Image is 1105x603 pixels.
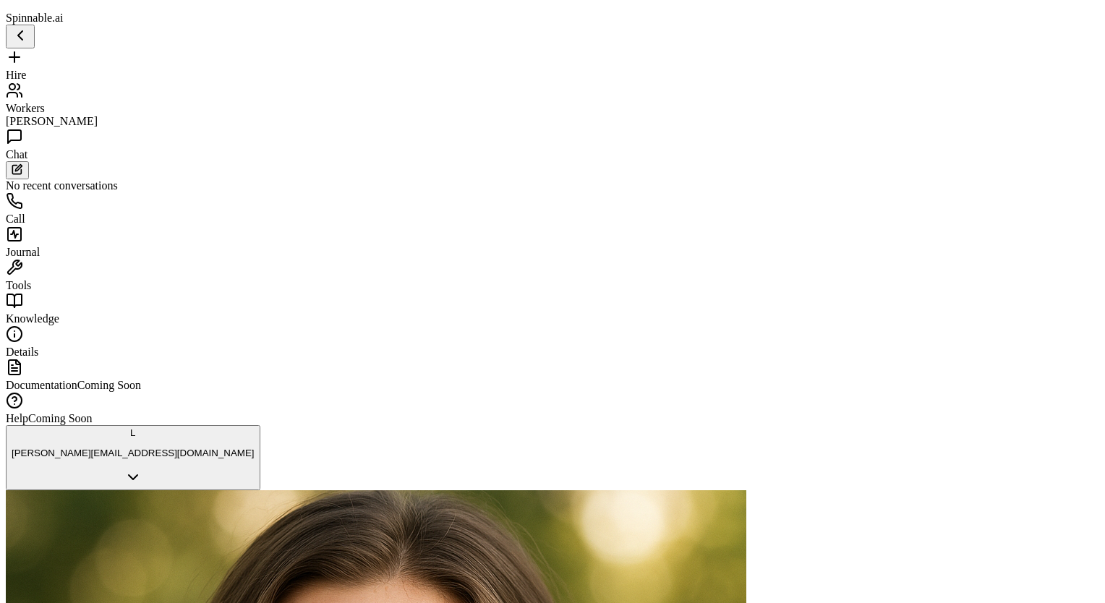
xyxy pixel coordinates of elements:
[12,448,255,458] p: [PERSON_NAME][EMAIL_ADDRESS][DOMAIN_NAME]
[52,12,64,24] span: .ai
[6,148,27,161] span: Chat
[6,312,59,325] span: Knowledge
[77,379,141,391] span: Coming Soon
[6,346,38,358] span: Details
[6,379,77,391] span: Documentation
[6,115,1099,128] div: [PERSON_NAME]
[6,161,29,179] button: Start new chat
[6,279,31,291] span: Tools
[6,69,26,81] span: Hire
[6,102,45,114] span: Workers
[28,412,92,424] span: Coming Soon
[6,425,260,490] button: L[PERSON_NAME][EMAIL_ADDRESS][DOMAIN_NAME]
[6,179,1099,192] div: No recent conversations
[6,412,28,424] span: Help
[6,12,64,24] span: Spinnable
[6,213,25,225] span: Call
[130,427,135,438] span: L
[6,246,40,258] span: Journal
